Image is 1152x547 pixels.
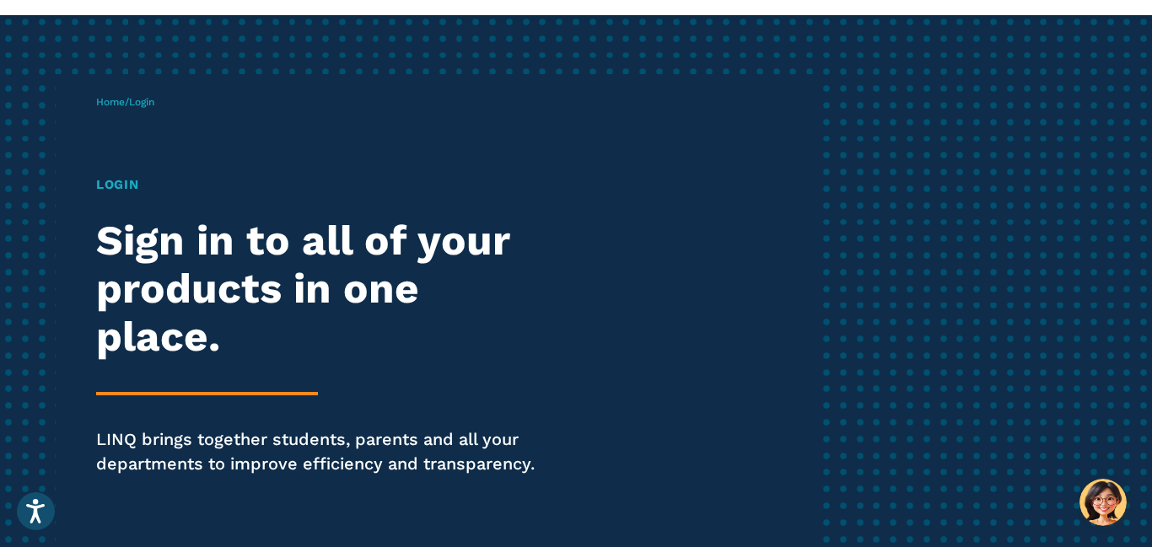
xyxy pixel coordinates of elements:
a: Home [96,96,125,108]
button: Hello, have a question? Let’s chat. [1079,479,1127,526]
h2: Sign in to all of your products in one place. [96,217,540,360]
span: Login [129,96,154,108]
span: / [96,96,154,108]
h1: Login [96,175,540,195]
p: LINQ brings together students, parents and all your departments to improve efficiency and transpa... [96,427,540,475]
